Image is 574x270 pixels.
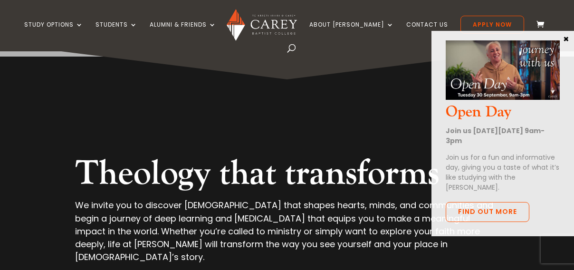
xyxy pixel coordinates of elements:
[561,34,571,43] button: Close
[96,21,137,44] a: Students
[406,21,448,44] a: Contact Us
[446,126,545,145] strong: Join us [DATE][DATE] 9am-3pm
[150,21,216,44] a: Alumni & Friends
[446,202,529,222] a: Find out more
[446,40,560,100] img: Open Day Oct 2025
[227,9,297,41] img: Carey Baptist College
[24,21,83,44] a: Study Options
[309,21,394,44] a: About [PERSON_NAME]
[460,16,524,34] a: Apply Now
[446,92,560,103] a: Open Day Oct 2025
[75,153,499,199] h2: Theology that transforms
[446,153,560,193] p: Join us for a fun and informative day, giving you a taste of what it’s like studying with the [PE...
[446,103,560,126] h3: Open Day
